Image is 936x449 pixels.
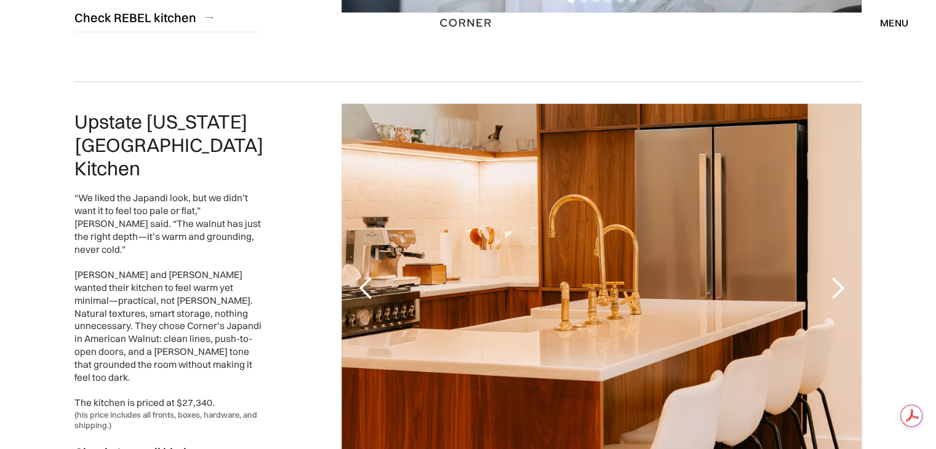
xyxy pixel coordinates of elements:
div: menu [868,12,908,33]
div: (his price includes all fronts, boxes, hardware, and shipping.) [74,410,264,431]
h2: Upstate [US_STATE] [GEOGRAPHIC_DATA] Kitchen [74,110,264,180]
a: home [434,15,502,31]
div: “We liked the Japandi look, but we didn’t want it to feel too pale or flat,” [PERSON_NAME] said. ... [74,192,264,410]
div: menu [880,18,908,28]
